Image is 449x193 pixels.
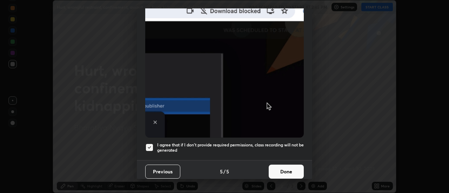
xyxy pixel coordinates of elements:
[145,165,180,179] button: Previous
[269,165,304,179] button: Done
[223,168,226,175] h4: /
[157,142,304,153] h5: I agree that if I don't provide required permissions, class recording will not be generated
[220,168,223,175] h4: 5
[226,168,229,175] h4: 5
